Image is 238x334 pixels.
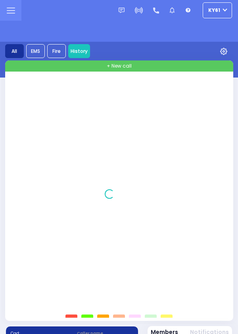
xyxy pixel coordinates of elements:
[5,44,24,58] div: All
[208,7,220,14] span: KY61
[68,44,90,58] a: History
[119,8,125,14] img: message.svg
[107,62,132,70] span: + New call
[47,44,66,58] div: Fire
[26,44,45,58] div: EMS
[203,2,232,18] button: KY61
